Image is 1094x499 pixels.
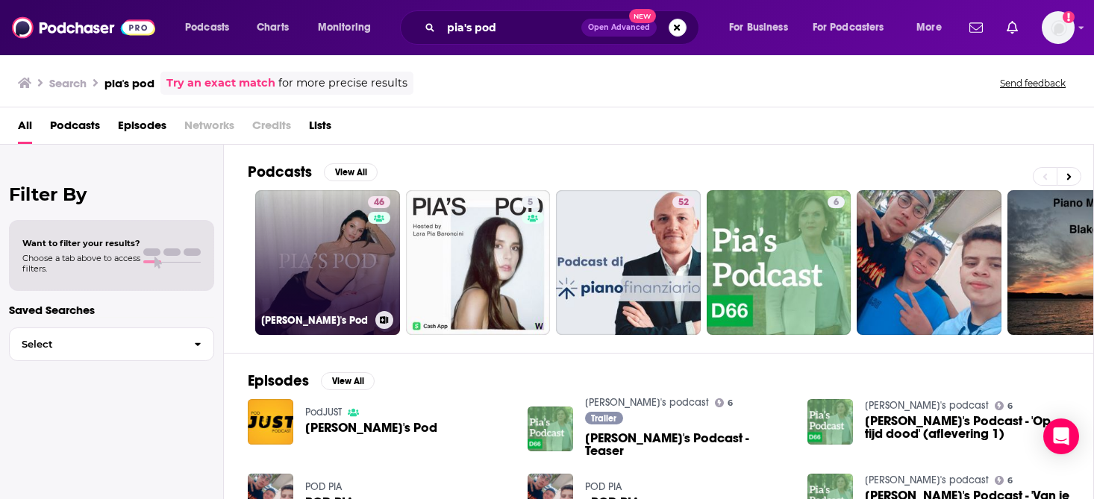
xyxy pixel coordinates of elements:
button: open menu [307,16,390,40]
h2: Podcasts [248,163,312,181]
a: POD PIA [305,480,342,493]
div: Search podcasts, credits, & more... [414,10,713,45]
h3: pia's pod [104,76,154,90]
span: 5 [528,195,533,210]
span: For Business [729,17,788,38]
button: open menu [175,16,249,40]
a: 46[PERSON_NAME]'s Pod [255,190,400,335]
img: Podchaser - Follow, Share and Rate Podcasts [12,13,155,42]
a: 52 [556,190,701,335]
a: Show notifications dropdown [963,15,989,40]
a: 52 [672,196,695,208]
span: More [916,17,942,38]
span: [PERSON_NAME]'s Podcast - Teaser [585,432,790,457]
a: Pia's podcast [865,474,989,486]
a: Episodes [118,113,166,144]
span: Open Advanced [588,24,650,31]
span: Credits [252,113,291,144]
button: Send feedback [995,77,1070,90]
span: 46 [374,195,384,210]
span: For Podcasters [813,17,884,38]
span: Select [10,339,182,349]
svg: Add a profile image [1063,11,1075,23]
span: Trailer [591,414,616,423]
a: PodJUST [305,406,342,418]
span: Podcasts [185,17,229,38]
span: 52 [678,195,689,210]
a: Charts [247,16,298,40]
h2: Filter By [9,183,214,205]
p: Saved Searches [9,303,214,317]
span: Choose a tab above to access filters. [22,253,140,274]
span: Networks [184,113,234,144]
h3: [PERSON_NAME]'s Pod [261,314,369,327]
a: 5 [522,196,539,208]
span: [PERSON_NAME]'s Pod [305,421,437,434]
button: View All [324,163,378,181]
a: Lists [309,113,331,144]
span: [PERSON_NAME]'s Podcast - 'Op tijd dood' (aflevering 1) [865,415,1069,440]
img: Pia's Podcast - Teaser [528,407,573,452]
a: Show notifications dropdown [1001,15,1024,40]
a: 6 [995,401,1013,410]
button: open menu [803,16,906,40]
span: Want to filter your results? [22,238,140,248]
span: 6 [728,400,733,407]
span: Charts [257,17,289,38]
a: Pia's podcast [865,399,989,412]
a: All [18,113,32,144]
span: Monitoring [318,17,371,38]
span: Logged in as sophiak [1042,11,1075,44]
a: Pia's Podcast - Teaser [585,432,790,457]
a: 6 [715,398,734,407]
a: Pia's Podcast - 'Op tijd dood' (aflevering 1) [865,415,1069,440]
div: Open Intercom Messenger [1043,418,1079,454]
a: Pia's Pod [305,421,437,434]
button: open menu [719,16,807,40]
a: Pia's podcast [585,396,709,409]
a: EpisodesView All [248,371,375,390]
a: PodcastsView All [248,163,378,181]
a: 6 [995,476,1013,485]
button: Select [9,327,214,361]
h2: Episodes [248,371,309,390]
a: 46 [368,196,390,208]
span: 6 [834,195,839,210]
a: 6 [707,190,851,335]
a: POD PIA [585,480,622,493]
img: Pia's Podcast - 'Op tijd dood' (aflevering 1) [807,399,853,445]
button: Show profile menu [1042,11,1075,44]
span: for more precise results [278,75,407,92]
a: 6 [828,196,845,208]
a: Podcasts [50,113,100,144]
button: open menu [906,16,960,40]
h3: Search [49,76,87,90]
span: 6 [1007,403,1013,409]
input: Search podcasts, credits, & more... [441,16,581,40]
span: New [629,9,656,23]
a: 5 [406,190,551,335]
a: Try an exact match [166,75,275,92]
span: 6 [1007,477,1013,484]
button: Open AdvancedNew [581,19,657,37]
img: Pia's Pod [248,399,293,445]
img: User Profile [1042,11,1075,44]
button: View All [321,372,375,390]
